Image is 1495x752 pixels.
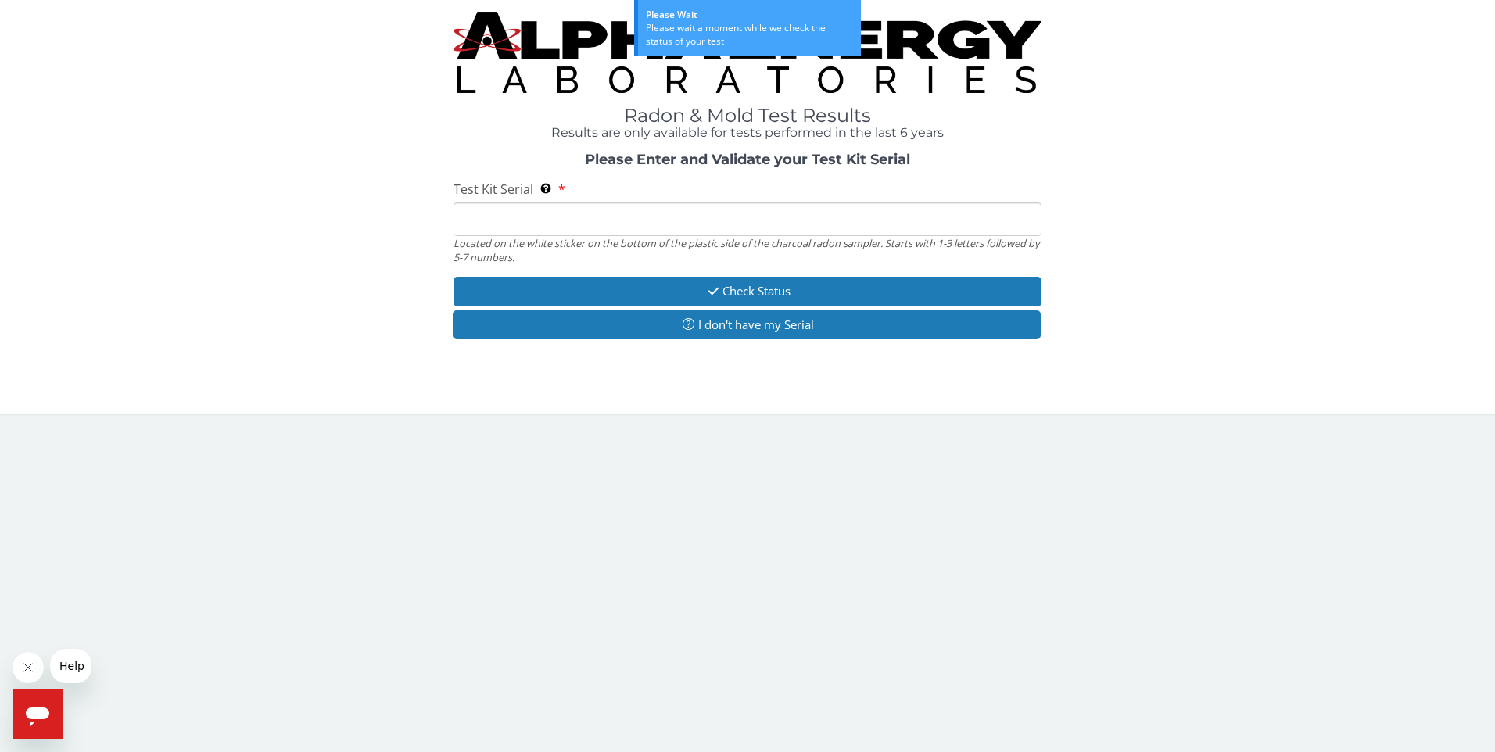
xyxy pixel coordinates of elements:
button: Check Status [454,277,1042,306]
iframe: Message from company [50,649,91,683]
iframe: Button to launch messaging window [13,689,63,739]
div: Please Wait [646,8,853,21]
h1: Radon & Mold Test Results [454,106,1042,126]
strong: Please Enter and Validate your Test Kit Serial [585,151,910,168]
h4: Results are only available for tests performed in the last 6 years [454,126,1042,140]
div: Please wait a moment while we check the status of your test [646,21,853,48]
div: Located on the white sticker on the bottom of the plastic side of the charcoal radon sampler. Sta... [454,236,1042,265]
button: I don't have my Serial [453,310,1041,339]
iframe: Close message [13,652,44,683]
img: TightCrop.jpg [454,12,1042,93]
span: Test Kit Serial [454,181,533,198]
